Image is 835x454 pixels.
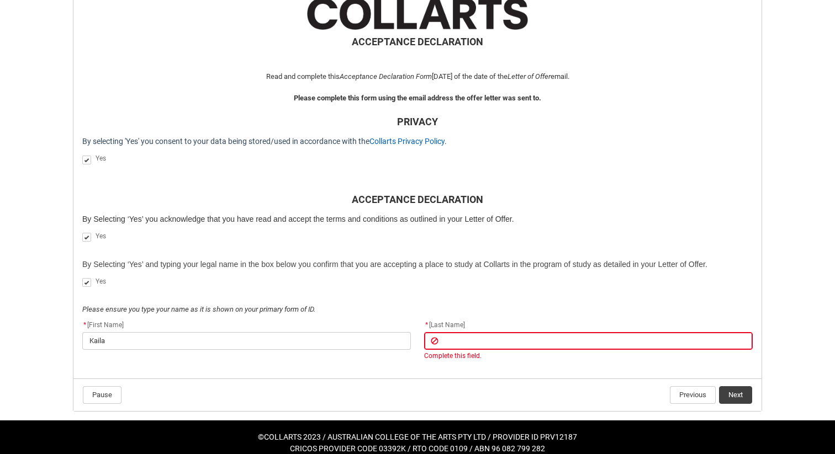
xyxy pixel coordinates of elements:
strong: Please complete this form using the email address the offer letter was sent to. [294,94,541,102]
button: Previous [670,386,716,404]
button: Pause [83,386,121,404]
span: By Selecting ‘Yes’ you acknowledge that you have read and accept the terms and conditions as outl... [82,215,514,223]
span: By selecting 'Yes' you consent to your data being stored/used in accordance with the [82,137,369,146]
em: Acceptance Declaration [340,72,414,81]
span: [First Name] [82,321,124,329]
span: [Last Name] [424,321,465,329]
strong: ACCEPTANCE DECLARATION [352,194,483,205]
abbr: required [83,321,86,329]
input: Verified by Zero Phishing [82,332,411,350]
span: Yes [96,232,106,240]
span: Yes [96,154,106,162]
div: Complete this field. [424,351,753,361]
p: Read and complete this [DATE] of the date of the email. [82,71,753,82]
em: Form [416,72,432,81]
span: Yes [96,277,106,285]
em: Letter of Offer [508,72,551,81]
a: Collarts Privacy Policy [369,137,445,146]
b: PRIVACY [397,116,438,127]
abbr: required [425,321,428,329]
span: By Selecting ‘Yes’ and typing your legal name in the box below you confirm that you are accepting... [82,260,707,269]
button: Next [719,386,752,404]
h2: ACCEPTANCE DECLARATION [82,34,753,49]
em: Please ensure you type your name as it is shown on your primary form of ID. [82,305,315,313]
span: . [445,137,447,146]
